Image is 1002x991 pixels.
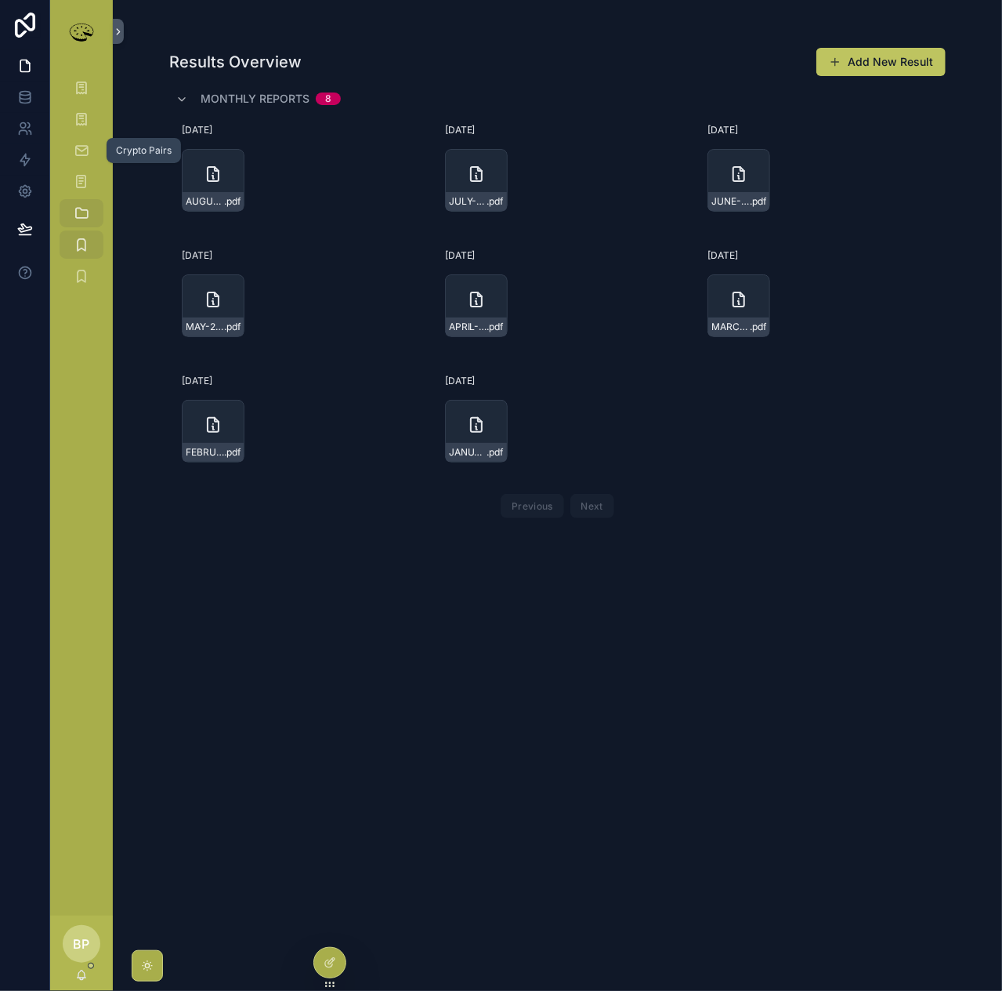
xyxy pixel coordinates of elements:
span: .pdf [487,446,504,459]
span: .pdf [224,195,241,208]
div: Crypto Pairs [116,144,172,157]
span: [DATE] [445,249,671,262]
a: [DATE]AUGUST-2025-CLD.pdf [169,111,420,224]
a: [DATE]JANUARY-2025.pdf [432,362,683,475]
a: [DATE]MARCH-2025.pdf [695,237,946,350]
span: FEBRUARY-2025 [186,446,224,459]
span: [DATE] [182,375,407,387]
span: .pdf [224,321,241,333]
button: Add New Result [816,48,946,76]
img: App logo [66,19,97,44]
span: [DATE] [707,124,933,136]
span: MARCH-2025 [711,321,750,333]
span: AUGUST-2025-CLD [186,195,224,208]
a: [DATE]JUNE-2025-CLD.pdf [695,111,946,224]
a: [DATE]MAY-2025.pdf [169,237,420,350]
span: [DATE] [445,375,671,387]
h1: Results Overview [169,51,302,73]
span: APRIL-2025 [449,321,487,333]
span: [DATE] [182,124,407,136]
span: .pdf [750,195,766,208]
span: JANUARY-2025 [449,446,487,459]
a: [DATE]JULY-2025-CLD.pdf [432,111,683,224]
span: BP [74,935,90,953]
span: .pdf [487,195,504,208]
div: 8 [325,93,331,105]
span: .pdf [487,321,504,333]
span: [DATE] [445,124,671,136]
span: Monthly Reports [201,91,309,107]
span: .pdf [750,321,766,333]
a: [DATE]FEBRUARY-2025.pdf [169,362,420,475]
span: JULY-2025-CLD [449,195,487,208]
div: scrollable content [50,63,113,310]
a: [DATE]APRIL-2025.pdf [432,237,683,350]
span: .pdf [224,446,241,459]
span: [DATE] [182,249,407,262]
span: JUNE-2025-CLD [711,195,750,208]
span: MAY-2025 [186,321,224,333]
span: [DATE] [707,249,933,262]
